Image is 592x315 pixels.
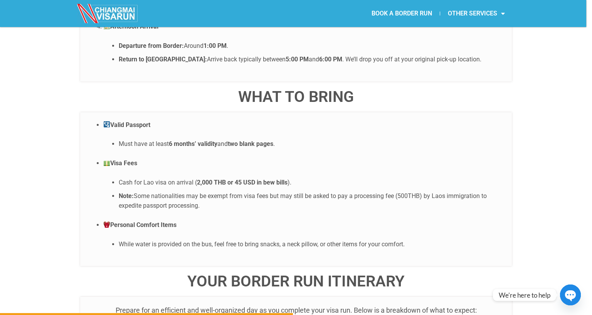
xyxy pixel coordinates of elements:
strong: two blank pages [228,140,273,147]
h4: What to Bring [80,89,512,105]
strong: 2,000 THB or 45 USD in bew bills [197,179,288,186]
li: Must have at least and . [119,139,504,149]
strong: Note: [119,192,134,200]
strong: 1:00 PM [203,42,227,49]
nav: Menu [293,5,513,22]
li: Arrive back typically between and . We’ll drop you off at your original pick-up location. [119,54,504,64]
strong: 6:00 PM [319,56,342,63]
strong: Departure from Border: [119,42,184,49]
strong: Valid Passport [103,121,150,129]
span: Prepare for an efficient and well-organized day as you complete your visa run. Below is a breakdo... [116,306,477,314]
li: Cash for Lao visa on arrival ( ). [119,178,504,188]
h4: YOUR BORDER RUN ITINERARY [80,274,512,289]
strong: Personal Comfort Items [103,221,177,229]
img: 🛂 [104,121,110,127]
li: Some nationalities may be exempt from visa fees but may still be asked to pay a processing fee (5... [119,191,504,211]
strong: Return to [GEOGRAPHIC_DATA]: [119,56,207,63]
a: OTHER SERVICES [440,5,513,22]
strong: 5:00 PM [286,56,309,63]
strong: Visa Fees [103,159,137,167]
li: While water is provided on the bus, feel free to bring snacks, a neck pillow, or other items for ... [119,239,504,249]
a: BOOK A BORDER RUN [364,5,440,22]
li: Around . [119,41,504,51]
img: 🎒 [104,222,110,228]
strong: 6 months’ validity [169,140,217,147]
img: 💵 [104,160,110,166]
